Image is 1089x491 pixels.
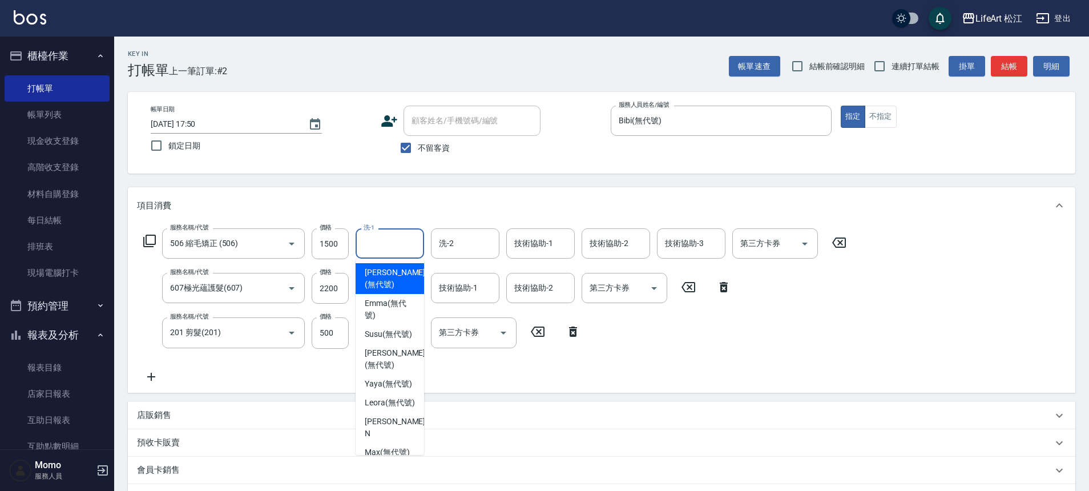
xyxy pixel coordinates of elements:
[5,102,110,128] a: 帳單列表
[729,56,780,77] button: 帳單速查
[5,291,110,321] button: 預約管理
[949,56,985,77] button: 掛單
[137,200,171,212] p: 項目消費
[5,128,110,154] a: 現金收支登錄
[128,62,169,78] h3: 打帳單
[169,64,228,78] span: 上一筆訂單:#2
[5,207,110,234] a: 每日結帳
[320,268,332,276] label: 價格
[365,328,412,340] span: Susu (無代號)
[137,437,180,449] p: 預收卡販賣
[365,347,425,371] span: [PERSON_NAME] (無代號)
[151,115,297,134] input: YYYY/MM/DD hh:mm
[283,324,301,342] button: Open
[5,154,110,180] a: 高階收支登錄
[35,460,93,471] h5: Momo
[5,355,110,381] a: 報表目錄
[168,140,200,152] span: 鎖定日期
[301,111,329,138] button: Choose date, selected date is 2025-09-11
[991,56,1027,77] button: 結帳
[128,457,1075,484] div: 會員卡銷售
[365,297,415,321] span: Emma (無代號)
[170,268,208,276] label: 服務名稱/代號
[5,320,110,350] button: 報表及分析
[14,10,46,25] img: Logo
[645,279,663,297] button: Open
[892,61,939,73] span: 連續打單結帳
[170,223,208,232] label: 服務名稱/代號
[5,407,110,433] a: 互助日報表
[365,416,427,440] span: [PERSON_NAME] -N
[5,181,110,207] a: 材料自購登錄
[128,402,1075,429] div: 店販銷售
[128,187,1075,224] div: 項目消費
[137,464,180,476] p: 會員卡銷售
[364,223,374,232] label: 洗-1
[841,106,865,128] button: 指定
[929,7,951,30] button: save
[418,142,450,154] span: 不留客資
[5,433,110,460] a: 互助點數明細
[5,381,110,407] a: 店家日報表
[128,50,169,58] h2: Key In
[283,235,301,253] button: Open
[365,446,410,458] span: Max (無代號)
[170,312,208,321] label: 服務名稱/代號
[365,397,415,409] span: Leora (無代號)
[365,267,425,291] span: [PERSON_NAME] (無代號)
[128,429,1075,457] div: 預收卡販賣
[320,312,332,321] label: 價格
[1031,8,1075,29] button: 登出
[957,7,1027,30] button: LifeArt 松江
[796,235,814,253] button: Open
[137,409,171,421] p: 店販銷售
[365,378,412,390] span: Yaya (無代號)
[975,11,1023,26] div: LifeArt 松江
[494,324,513,342] button: Open
[5,234,110,260] a: 排班表
[35,471,93,481] p: 服務人員
[151,105,175,114] label: 帳單日期
[809,61,865,73] span: 結帳前確認明細
[865,106,897,128] button: 不指定
[5,75,110,102] a: 打帳單
[320,223,332,232] label: 價格
[619,100,669,109] label: 服務人員姓名/編號
[5,41,110,71] button: 櫃檯作業
[9,459,32,482] img: Person
[1033,56,1070,77] button: 明細
[283,279,301,297] button: Open
[5,260,110,286] a: 現場電腦打卡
